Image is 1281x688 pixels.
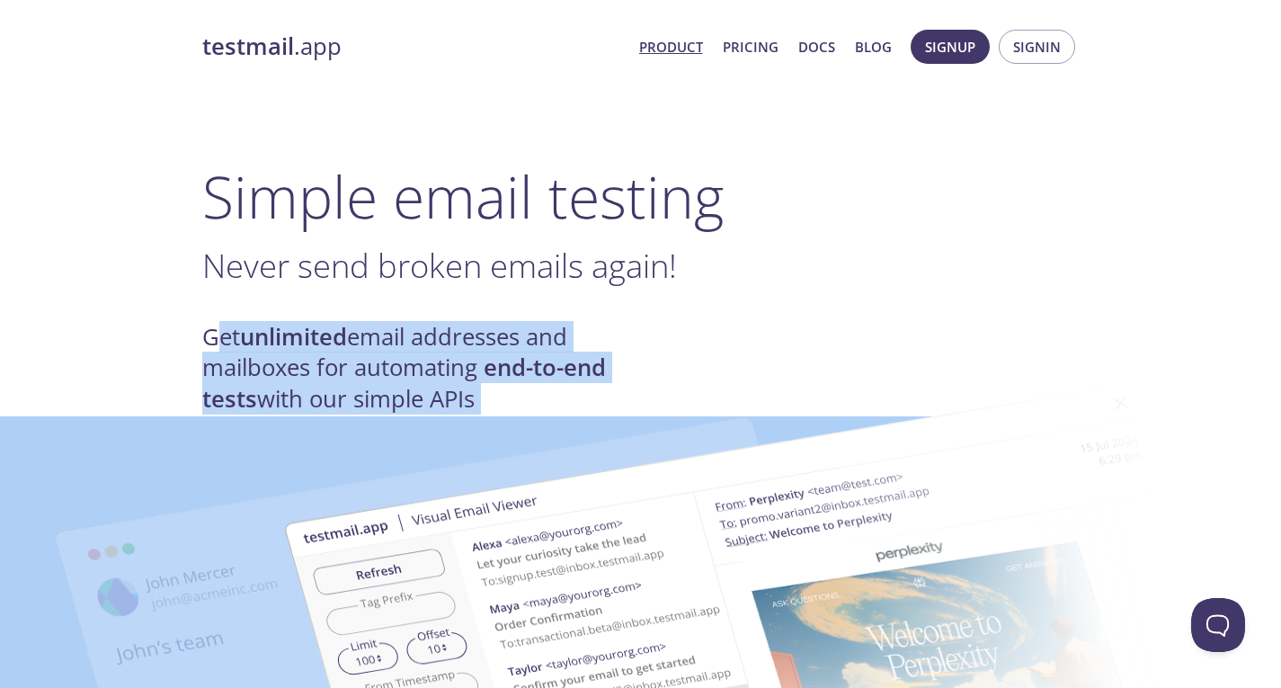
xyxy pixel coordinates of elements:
strong: testmail [202,31,294,62]
button: Signin [999,30,1075,64]
a: testmail.app [202,31,625,62]
strong: end-to-end tests [202,352,606,414]
a: Product [639,35,703,58]
h1: Simple email testing [202,162,1080,231]
strong: unlimited [240,321,347,353]
span: Signin [1013,35,1061,58]
button: Signup [911,30,990,64]
span: Signup [925,35,975,58]
h4: Get email addresses and mailboxes for automating with our simple APIs [202,322,641,415]
a: Docs [798,35,835,58]
a: Pricing [723,35,778,58]
a: Blog [855,35,892,58]
span: Never send broken emails again! [202,243,677,288]
iframe: Help Scout Beacon - Open [1191,598,1245,652]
